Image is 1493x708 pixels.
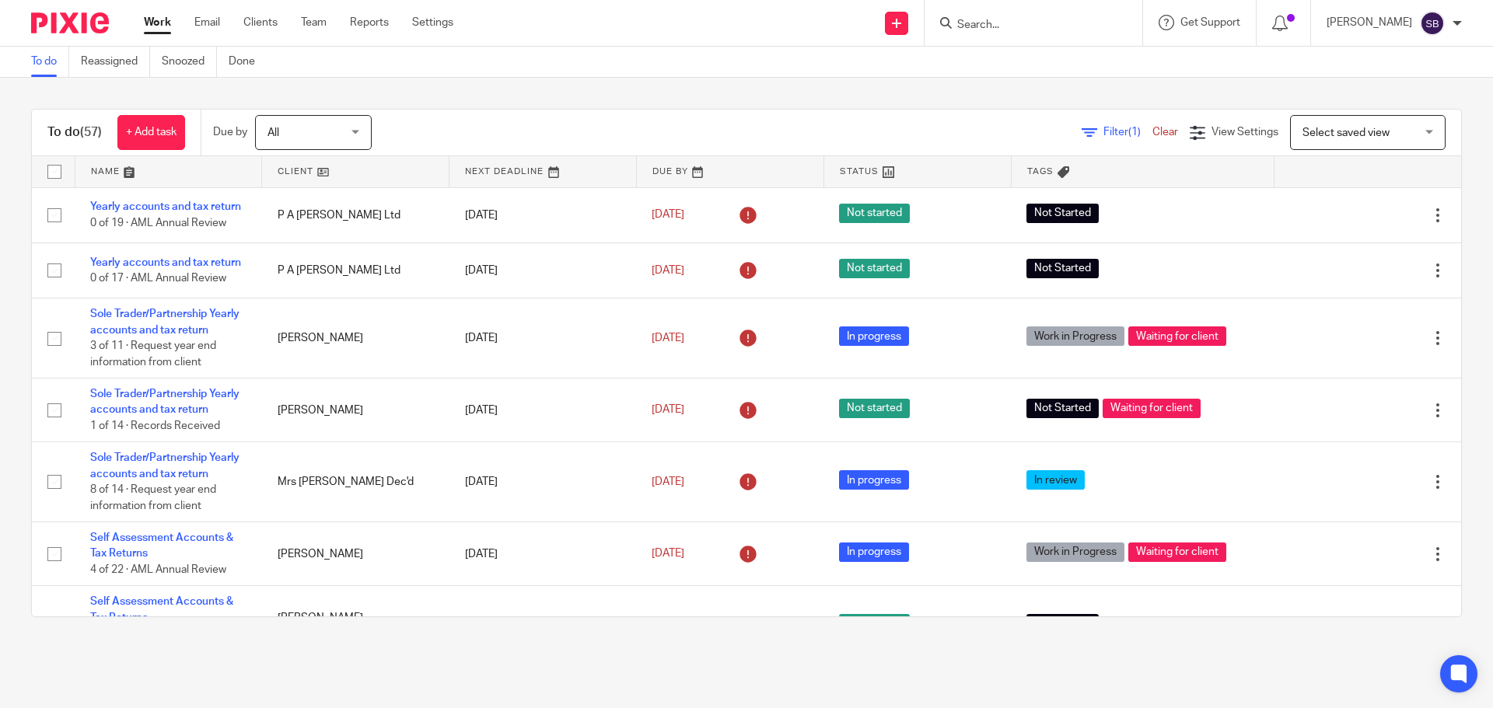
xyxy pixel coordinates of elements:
a: Sole Trader/Partnership Yearly accounts and tax return [90,452,240,479]
span: Select saved view [1302,127,1390,138]
a: Team [301,15,327,30]
td: P A [PERSON_NAME] Ltd [262,242,449,298]
td: P A [PERSON_NAME] Ltd [262,187,449,242]
a: Clients [243,15,278,30]
img: Pixie [31,12,109,33]
a: Sole Trader/Partnership Yearly accounts and tax return [90,309,240,335]
span: Waiting for client [1103,399,1201,418]
span: Not Started [1026,259,1099,278]
span: 1 of 14 · Records Received [90,420,220,431]
span: 4 of 22 · AML Annual Review [90,564,226,575]
td: Mrs [PERSON_NAME] Dec'd [262,442,449,522]
td: [DATE] [449,522,637,586]
span: Filter [1103,127,1152,138]
span: All [267,127,279,138]
a: Yearly accounts and tax return [90,201,241,212]
span: Waiting for client [1128,542,1226,562]
a: To do [31,47,69,77]
span: [DATE] [652,405,684,416]
span: Get Support [1180,17,1240,28]
span: Not started [839,614,910,633]
td: [DATE] [449,298,637,378]
span: Not started [839,204,910,223]
span: In progress [839,470,909,490]
span: Not started [839,399,910,418]
span: Work in Progress [1026,542,1124,562]
a: Snoozed [162,47,217,77]
td: [PERSON_NAME] [262,522,449,586]
span: Work in Progress [1026,326,1124,346]
a: + Add task [117,115,185,150]
a: Sole Trader/Partnership Yearly accounts and tax return [90,389,240,415]
span: 8 of 14 · Request year end information from client [90,484,216,511]
a: Reassigned [81,47,150,77]
p: [PERSON_NAME] [1327,15,1412,30]
a: Self Assessment Accounts & Tax Returns [90,532,233,559]
span: Not Started [1026,614,1099,633]
a: Reports [350,15,389,30]
td: [PERSON_NAME] [262,378,449,442]
a: Yearly accounts and tax return [90,257,241,268]
span: 0 of 17 · AML Annual Review [90,273,226,284]
a: Email [194,15,220,30]
span: In progress [839,326,909,346]
a: Done [229,47,267,77]
td: [DATE] [449,187,637,242]
p: Due by [213,124,247,140]
span: Not Started [1026,204,1099,223]
span: [DATE] [652,549,684,560]
a: Work [144,15,171,30]
span: Not started [839,259,910,278]
a: Settings [412,15,453,30]
span: (1) [1128,127,1141,138]
span: Waiting for client [1128,326,1226,346]
span: [DATE] [652,333,684,344]
td: [DATE] [449,242,637,298]
td: [PERSON_NAME][DEMOGRAPHIC_DATA] [262,586,449,666]
a: Self Assessment Accounts & Tax Returns [90,596,233,623]
span: 0 of 19 · AML Annual Review [90,218,226,228]
span: View Settings [1212,127,1278,138]
td: [PERSON_NAME] [262,298,449,378]
span: [DATE] [652,210,684,221]
h1: To do [47,124,102,141]
span: Tags [1027,167,1054,176]
td: [DATE] [449,378,637,442]
span: [DATE] [652,265,684,276]
input: Search [956,19,1096,33]
td: [DATE] [449,586,637,666]
span: (57) [80,126,102,138]
span: Not Started [1026,399,1099,418]
span: In progress [839,542,909,562]
td: [DATE] [449,442,637,522]
img: svg%3E [1420,11,1445,36]
a: Clear [1152,127,1178,138]
span: [DATE] [652,476,684,487]
span: 3 of 11 · Request year end information from client [90,340,216,368]
span: In review [1026,470,1085,490]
